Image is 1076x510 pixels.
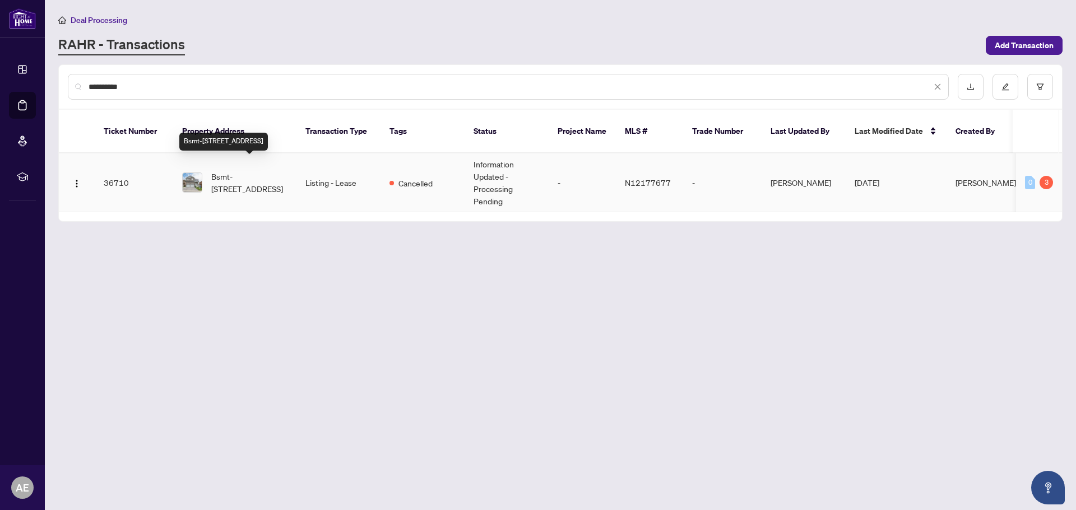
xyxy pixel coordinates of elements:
span: Add Transaction [995,36,1054,54]
button: edit [992,74,1018,100]
th: MLS # [616,110,683,153]
span: close [934,83,941,91]
th: Created By [947,110,1014,153]
img: thumbnail-img [183,173,202,192]
td: Listing - Lease [296,153,381,212]
div: 0 [1025,176,1035,189]
button: Logo [68,174,86,191]
span: edit [1001,83,1009,91]
span: [DATE] [855,177,879,188]
td: 36710 [95,153,173,212]
span: Last Modified Date [855,125,923,137]
span: filter [1036,83,1044,91]
button: Open asap [1031,471,1065,504]
td: Information Updated - Processing Pending [465,153,549,212]
div: 3 [1040,176,1053,189]
th: Trade Number [683,110,762,153]
div: Bsmt-[STREET_ADDRESS] [179,133,268,151]
button: Add Transaction [986,36,1063,55]
td: - [549,153,616,212]
span: home [58,16,66,24]
span: [PERSON_NAME] [956,177,1016,188]
span: AE [16,480,29,495]
th: Project Name [549,110,616,153]
img: logo [9,8,36,29]
td: [PERSON_NAME] [762,153,846,212]
span: Deal Processing [71,15,127,25]
button: download [958,74,984,100]
th: Tags [381,110,465,153]
th: Property Address [173,110,296,153]
th: Ticket Number [95,110,173,153]
img: Logo [72,179,81,188]
span: download [967,83,975,91]
button: filter [1027,74,1053,100]
span: N12177677 [625,177,671,188]
th: Status [465,110,549,153]
th: Transaction Type [296,110,381,153]
a: RAHR - Transactions [58,35,185,55]
td: - [683,153,762,212]
span: Bsmt-[STREET_ADDRESS] [211,170,287,195]
th: Last Modified Date [846,110,947,153]
th: Last Updated By [762,110,846,153]
span: Cancelled [398,177,433,189]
